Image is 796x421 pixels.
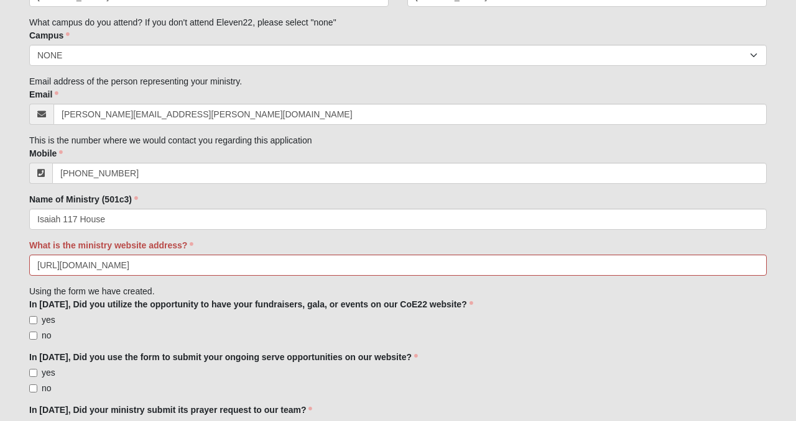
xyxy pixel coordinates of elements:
input: no [29,384,37,392]
input: yes [29,316,37,324]
label: In [DATE], Did your ministry submit its prayer request to our team? [29,404,312,416]
label: In [DATE], Did you use the form to submit your ongoing serve opportunities on our website? [29,351,418,363]
span: yes [42,368,55,378]
input: no [29,332,37,340]
input: yes [29,369,37,377]
label: What is the ministry website address? [29,239,193,251]
label: Email [29,88,58,101]
label: In [DATE], Did you utilize the opportunity to have your fundraisers, gala, or events on our CoE22... [29,298,473,310]
span: no [42,330,52,340]
span: yes [42,315,55,325]
label: Mobile [29,147,63,160]
label: Name of Ministry (501c3) [29,193,138,206]
label: Campus [29,29,70,42]
span: no [42,383,52,393]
